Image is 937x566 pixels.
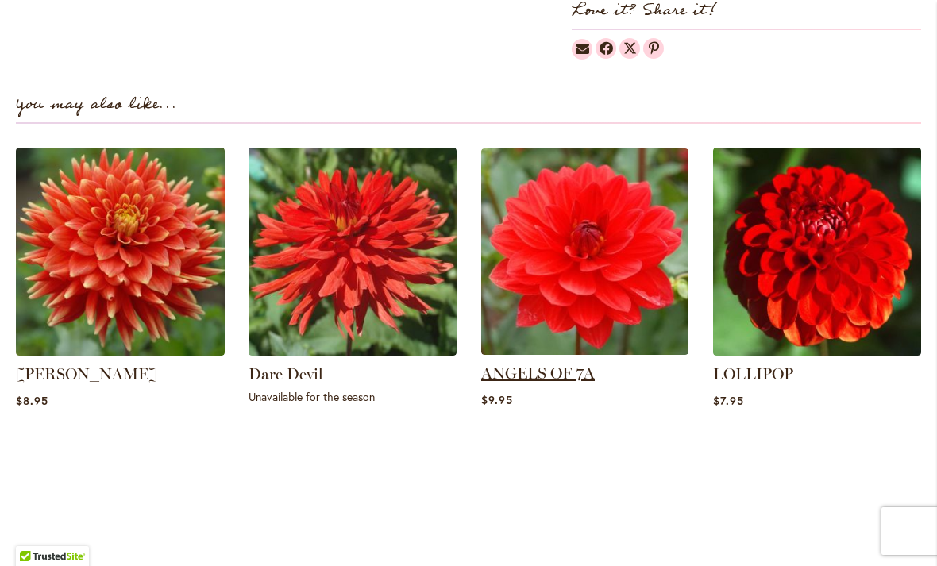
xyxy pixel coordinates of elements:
img: Dare Devil [249,148,457,356]
a: ANGELS OF 7A [481,364,595,383]
span: $8.95 [16,393,48,408]
a: Dahlias on Twitter [619,38,640,59]
span: $9.95 [481,392,513,407]
a: Dare Devil [249,344,457,359]
iframe: Launch Accessibility Center [12,510,56,554]
a: LOLLIPOP [713,344,922,359]
img: STEVEN DAVID [16,148,225,356]
a: ANGELS OF 7A [481,343,688,358]
a: [PERSON_NAME] [16,364,157,383]
a: Dahlias on Pinterest [643,38,664,59]
a: LOLLIPOP [713,364,793,383]
a: Dahlias on Facebook [596,38,616,59]
img: LOLLIPOP [713,148,922,356]
p: Unavailable for the season [249,389,457,404]
span: $7.95 [713,393,744,408]
a: STEVEN DAVID [16,344,225,359]
img: ANGELS OF 7A [481,148,688,356]
strong: You may also like... [16,91,177,117]
a: Dare Devil [249,364,323,383]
